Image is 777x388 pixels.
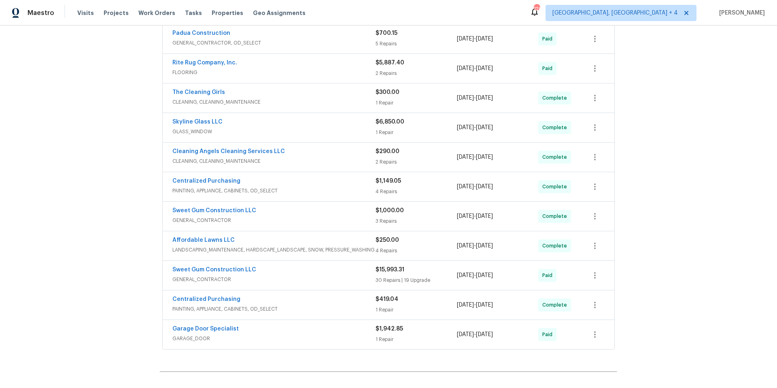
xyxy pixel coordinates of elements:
span: [DATE] [476,95,493,101]
span: [DATE] [457,184,474,190]
span: Complete [542,94,570,102]
span: Tasks [185,10,202,16]
span: [DATE] [476,332,493,337]
a: Affordable Lawns LLC [172,237,235,243]
span: $290.00 [376,149,399,154]
div: 1 Repair [376,306,457,314]
span: Visits [77,9,94,17]
span: [DATE] [457,95,474,101]
span: $1,942.85 [376,326,403,332]
span: GENERAL_CONTRACTOR [172,216,376,224]
div: 30 Repairs | 19 Upgrade [376,276,457,284]
span: $300.00 [376,90,399,95]
span: Maestro [28,9,54,17]
span: Complete [542,301,570,309]
span: [DATE] [476,36,493,42]
span: Paid [542,271,556,279]
span: [DATE] [476,213,493,219]
div: 1 Repair [376,99,457,107]
span: $250.00 [376,237,399,243]
div: 3 Repairs [376,217,457,225]
div: 4 Repairs [376,188,457,196]
span: LANDSCAPING_MAINTENANCE, HARDSCAPE_LANDSCAPE, SNOW, PRESSURE_WASHING [172,246,376,254]
span: FLOORING [172,68,376,77]
span: - [457,94,493,102]
span: - [457,212,493,220]
span: [DATE] [476,273,493,278]
a: Sweet Gum Construction LLC [172,208,256,213]
span: - [457,153,493,161]
span: Complete [542,124,570,132]
div: 128 [534,5,539,13]
span: $700.15 [376,30,397,36]
span: PAINTING, APPLIANCE, CABINETS, OD_SELECT [172,305,376,313]
span: [DATE] [476,125,493,130]
span: Complete [542,212,570,220]
span: CLEANING, CLEANING_MAINTENANCE [172,98,376,106]
span: $5,887.40 [376,60,404,66]
span: - [457,301,493,309]
span: [GEOGRAPHIC_DATA], [GEOGRAPHIC_DATA] + 4 [552,9,678,17]
span: - [457,242,493,250]
span: GENERAL_CONTRACTOR [172,275,376,284]
a: The Cleaning Girls [172,90,225,95]
div: 1 Repair [376,128,457,136]
span: $6,850.00 [376,119,404,125]
span: [DATE] [476,184,493,190]
a: Skyline Glass LLC [172,119,223,125]
span: [DATE] [457,66,474,71]
div: 1 Repair [376,335,457,343]
span: [DATE] [457,332,474,337]
div: 2 Repairs [376,158,457,166]
span: Paid [542,35,556,43]
span: [DATE] [457,36,474,42]
span: PAINTING, APPLIANCE, CABINETS, OD_SELECT [172,187,376,195]
span: $15,993.31 [376,267,404,273]
span: GLASS_WINDOW [172,128,376,136]
span: Complete [542,183,570,191]
a: Centralized Purchasing [172,296,240,302]
a: Centralized Purchasing [172,178,240,184]
span: [DATE] [476,66,493,71]
span: [DATE] [457,273,474,278]
span: - [457,124,493,132]
span: Paid [542,64,556,72]
span: Projects [104,9,129,17]
div: 4 Repairs [376,247,457,255]
a: Rite Rug Company, Inc. [172,60,237,66]
span: [DATE] [457,154,474,160]
span: [DATE] [457,243,474,249]
span: GARAGE_DOOR [172,335,376,343]
div: 2 Repairs [376,69,457,77]
span: CLEANING, CLEANING_MAINTENANCE [172,157,376,165]
span: - [457,271,493,279]
span: [DATE] [476,243,493,249]
a: Garage Door Specialist [172,326,239,332]
span: Geo Assignments [253,9,306,17]
span: [PERSON_NAME] [716,9,765,17]
span: $419.04 [376,296,398,302]
div: 5 Repairs [376,40,457,48]
span: Complete [542,242,570,250]
span: Properties [212,9,243,17]
span: [DATE] [457,302,474,308]
span: - [457,330,493,339]
span: GENERAL_CONTRACTOR, OD_SELECT [172,39,376,47]
span: [DATE] [457,213,474,219]
a: Sweet Gum Construction LLC [172,267,256,273]
a: Padua Construction [172,30,230,36]
span: Paid [542,330,556,339]
span: [DATE] [476,302,493,308]
span: $1,000.00 [376,208,404,213]
span: - [457,64,493,72]
span: - [457,183,493,191]
span: Complete [542,153,570,161]
span: [DATE] [476,154,493,160]
a: Cleaning Angels Cleaning Services LLC [172,149,285,154]
span: Work Orders [138,9,175,17]
span: [DATE] [457,125,474,130]
span: - [457,35,493,43]
span: $1,149.05 [376,178,401,184]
